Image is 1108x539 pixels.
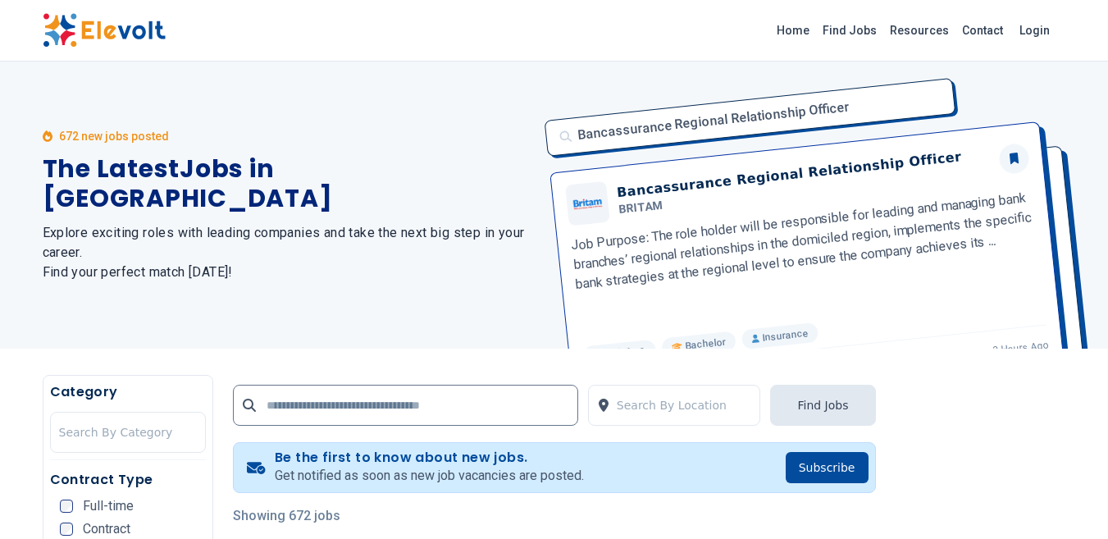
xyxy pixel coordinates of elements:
[50,470,206,490] h5: Contract Type
[60,523,73,536] input: Contract
[955,17,1010,43] a: Contact
[43,13,166,48] img: Elevolt
[43,223,535,282] h2: Explore exciting roles with leading companies and take the next big step in your career. Find you...
[233,506,876,526] p: Showing 672 jobs
[883,17,955,43] a: Resources
[1010,14,1060,47] a: Login
[50,382,206,402] h5: Category
[43,154,535,213] h1: The Latest Jobs in [GEOGRAPHIC_DATA]
[275,450,584,466] h4: Be the first to know about new jobs.
[786,452,869,483] button: Subscribe
[83,523,130,536] span: Contract
[770,17,816,43] a: Home
[60,500,73,513] input: Full-time
[816,17,883,43] a: Find Jobs
[275,466,584,486] p: Get notified as soon as new job vacancies are posted.
[83,500,134,513] span: Full-time
[770,385,875,426] button: Find Jobs
[59,128,169,144] p: 672 new jobs posted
